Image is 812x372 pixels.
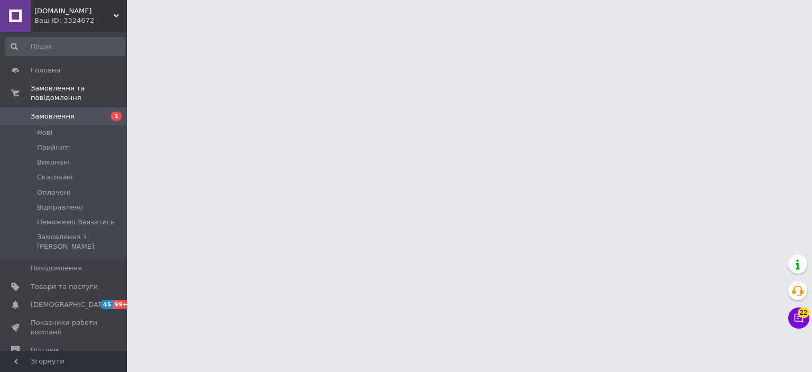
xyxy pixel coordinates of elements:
span: Показники роботи компанії [31,318,98,337]
span: Замовлення [31,112,75,121]
span: Mido.com.ua [34,6,114,16]
span: Скасовані [37,173,73,182]
div: Ваш ID: 3324672 [34,16,127,25]
input: Пошук [5,37,125,56]
span: Відправлено [37,203,83,212]
span: Головна [31,66,60,75]
span: 22 [798,307,809,318]
span: Неможемо Звязатись [37,217,115,227]
span: Виконані [37,158,70,167]
span: 99+ [113,300,130,309]
span: Нові [37,128,52,138]
span: Повідомлення [31,264,82,273]
span: Відгуки [31,346,58,355]
span: Товари та послуги [31,282,98,292]
span: 45 [100,300,113,309]
span: Оплачені [37,188,70,197]
button: Чат з покупцем22 [788,307,809,329]
span: Замовлення та повідомлення [31,84,127,103]
span: [DEMOGRAPHIC_DATA] [31,300,109,310]
span: Замовлення з [PERSON_NAME] [37,232,124,251]
span: 1 [111,112,122,121]
span: Прийняті [37,143,70,152]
